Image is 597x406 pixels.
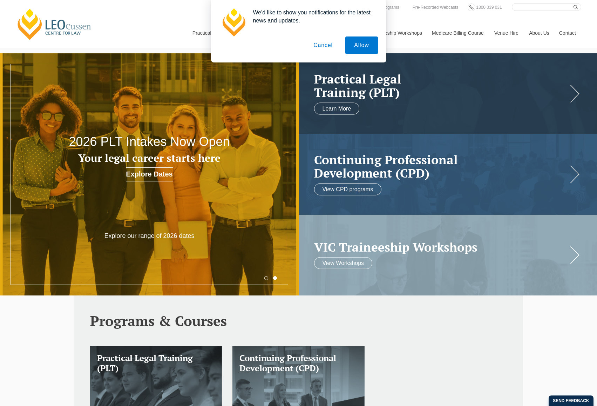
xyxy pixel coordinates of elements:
[264,276,268,280] button: 1
[273,276,277,280] button: 2
[314,257,373,269] a: View Workshops
[90,313,507,328] h2: Programs & Courses
[314,102,360,114] a: Learn More
[305,36,341,54] button: Cancel
[126,167,172,181] a: Explore Dates
[314,153,568,180] h2: Continuing Professional Development (CPD)
[314,183,382,195] a: View CPD programs
[219,8,247,36] img: notification icon
[97,353,215,373] h3: Practical Legal Training (PLT)
[314,240,568,254] a: VIC Traineeship Workshops
[60,152,239,164] h3: Your legal career starts here
[314,153,568,180] a: Continuing ProfessionalDevelopment (CPD)
[239,353,358,373] h3: Continuing Professional Development (CPD)
[314,72,568,99] h2: Practical Legal Training (PLT)
[345,36,378,54] button: Allow
[60,135,239,149] h2: 2026 PLT Intakes Now Open
[314,72,568,99] a: Practical LegalTraining (PLT)
[90,232,209,240] p: Explore our range of 2026 dates
[247,8,378,25] div: We'd like to show you notifications for the latest news and updates.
